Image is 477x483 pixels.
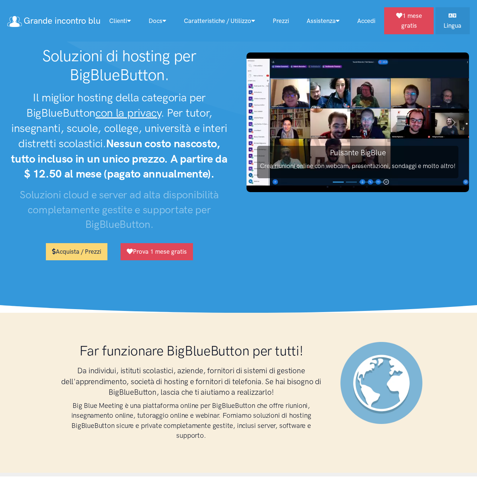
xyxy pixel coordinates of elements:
[348,13,384,29] a: Accedi
[11,137,228,181] strong: Nessun costo nascosto, tutto incluso in un unico prezzo. A partire da $ 12.50 al mese (pagato ann...
[121,243,193,260] a: Prova 1 mese gratis
[7,13,100,29] a: Grande incontro blu
[95,106,161,120] u: con la privacy
[46,243,107,260] a: Acquista / Prezzi
[56,342,326,359] h1: Far funzionare BigBlueButton per tutti!
[7,187,231,231] h3: Soluzioni cloud e server ad alta disponibilità completamente gestite e supportate per BigBlueButton.
[100,13,140,29] a: Clienti
[56,365,326,397] h3: Da individui, istituti scolastici, aziende, fornitori di sistemi di gestione dell'apprendimento, ...
[257,161,459,171] p: Crea riunioni online con webcam, presentazioni, sondaggi e molto altro!
[56,401,326,441] h4: Big Blue Meeting è una piattaforma online per BigBlueButton che offre riunioni, insegnamento onli...
[247,52,469,192] img: Schermata del pulsante BigBlue
[140,13,175,29] a: Docs
[257,147,459,158] h3: Pulsante BigBlue
[7,90,231,182] h2: Il miglior hosting della categoria per BigBlueButton . Per tutor, insegnanti, scuole, college, un...
[384,7,433,34] a: 1 mese gratis
[7,47,231,84] h1: Soluzioni di hosting per BigBlueButton.
[298,13,348,29] a: Assistenza
[175,13,264,29] a: Caratteristiche / Utilizzo
[7,16,22,27] img: logo
[264,13,298,29] a: Prezzi
[435,7,470,34] a: Lingua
